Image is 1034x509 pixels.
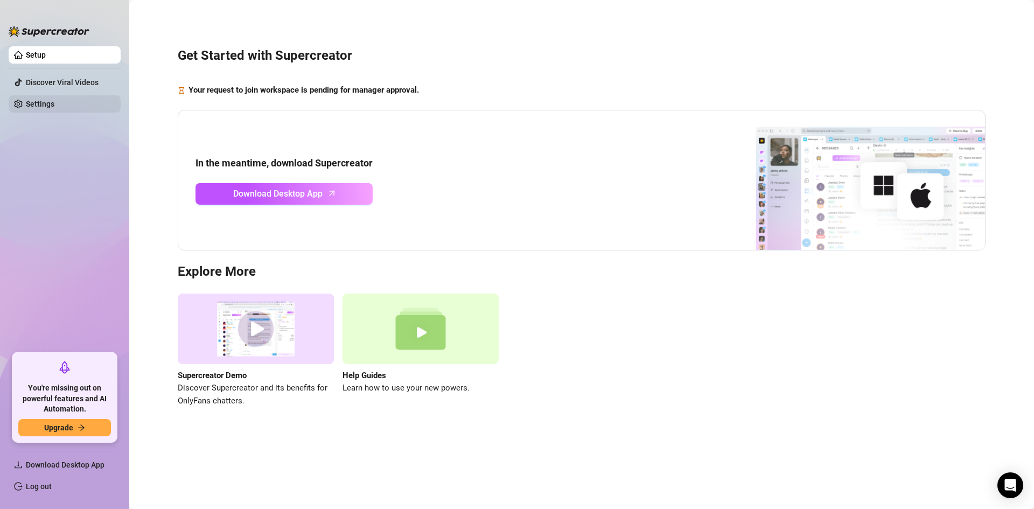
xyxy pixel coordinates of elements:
[343,382,499,395] span: Learn how to use your new powers.
[343,371,386,380] strong: Help Guides
[178,382,334,407] span: Discover Supercreator and its benefits for OnlyFans chatters.
[997,472,1023,498] div: Open Intercom Messenger
[26,78,99,87] a: Discover Viral Videos
[178,371,247,380] strong: Supercreator Demo
[26,51,46,59] a: Setup
[26,461,104,469] span: Download Desktop App
[233,187,323,200] span: Download Desktop App
[326,187,338,199] span: arrow-up
[716,110,985,250] img: download app
[26,482,52,491] a: Log out
[195,183,373,205] a: Download Desktop Apparrow-up
[178,263,986,281] h3: Explore More
[18,419,111,436] button: Upgradearrow-right
[178,294,334,407] a: Supercreator DemoDiscover Supercreator and its benefits for OnlyFans chatters.
[178,84,185,97] span: hourglass
[58,361,71,374] span: rocket
[343,294,499,364] img: help guides
[44,423,73,432] span: Upgrade
[9,26,89,37] img: logo-BBDzfeDw.svg
[78,424,85,431] span: arrow-right
[178,47,986,65] h3: Get Started with Supercreator
[14,461,23,469] span: download
[188,85,419,95] strong: Your request to join workspace is pending for manager approval.
[178,294,334,364] img: supercreator demo
[26,100,54,108] a: Settings
[195,157,373,169] strong: In the meantime, download Supercreator
[343,294,499,407] a: Help GuidesLearn how to use your new powers.
[18,383,111,415] span: You're missing out on powerful features and AI Automation.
